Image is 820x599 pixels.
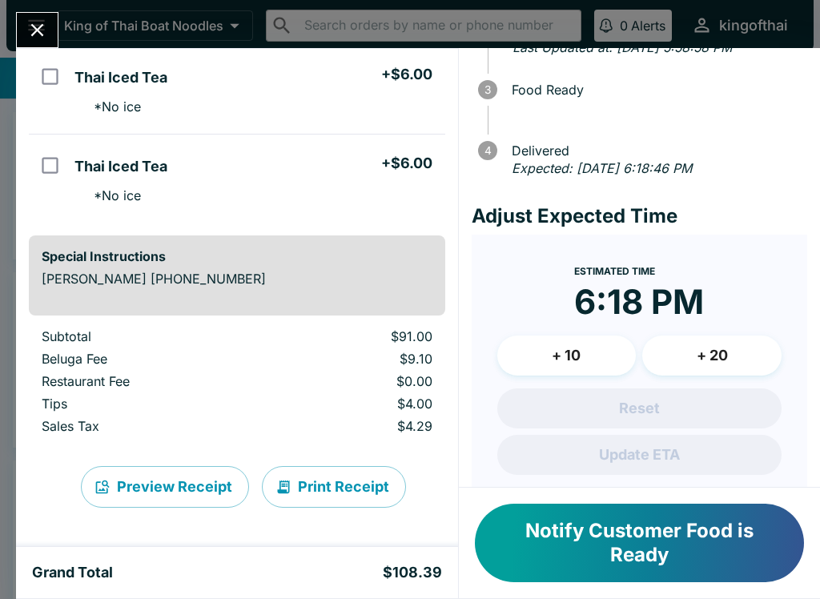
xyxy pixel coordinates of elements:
[42,271,432,287] p: [PERSON_NAME] [PHONE_NUMBER]
[381,65,432,84] h5: + $6.00
[74,157,167,176] h5: Thai Iced Tea
[497,336,637,376] button: + 10
[484,83,491,96] text: 3
[279,418,432,434] p: $4.29
[262,466,406,508] button: Print Receipt
[383,563,442,582] h5: $108.39
[484,144,491,157] text: 4
[504,82,807,97] span: Food Ready
[279,396,432,412] p: $4.00
[475,504,804,582] button: Notify Customer Food is Ready
[74,68,167,87] h5: Thai Iced Tea
[42,373,253,389] p: Restaurant Fee
[381,154,432,173] h5: + $6.00
[279,373,432,389] p: $0.00
[512,160,692,176] em: Expected: [DATE] 6:18:46 PM
[17,13,58,47] button: Close
[32,563,113,582] h5: Grand Total
[42,328,253,344] p: Subtotal
[472,204,807,228] h4: Adjust Expected Time
[81,98,141,115] p: * No ice
[504,143,807,158] span: Delivered
[512,39,732,55] em: Last Updated at: [DATE] 5:58:58 PM
[42,418,253,434] p: Sales Tax
[574,281,704,323] time: 6:18 PM
[279,328,432,344] p: $91.00
[279,351,432,367] p: $9.10
[574,265,655,277] span: Estimated Time
[81,466,249,508] button: Preview Receipt
[42,351,253,367] p: Beluga Fee
[642,336,782,376] button: + 20
[42,248,432,264] h6: Special Instructions
[42,396,253,412] p: Tips
[81,187,141,203] p: * No ice
[29,328,445,440] table: orders table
